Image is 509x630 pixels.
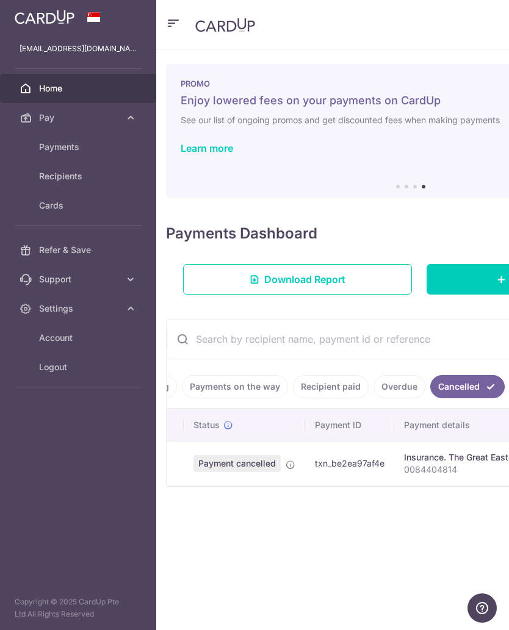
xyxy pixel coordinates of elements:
span: Payments [39,141,120,153]
img: CardUp [15,10,74,24]
span: Support [39,273,120,285]
span: Recipients [39,170,120,182]
span: Account [39,332,120,344]
img: CardUp [195,18,255,32]
iframe: Opens a widget where you can find more information [467,593,497,624]
span: Payment cancelled [193,455,281,472]
span: Pay [39,112,120,124]
a: Recipient paid [293,375,369,398]
span: Refer & Save [39,244,120,256]
span: Cards [39,199,120,212]
a: Cancelled [430,375,505,398]
span: Download Report [264,272,345,287]
span: Logout [39,361,120,373]
span: Status [193,419,220,431]
a: Payments on the way [182,375,288,398]
span: Home [39,82,120,95]
td: txn_be2ea97af4e [305,441,394,485]
a: Download Report [183,264,412,295]
p: [EMAIL_ADDRESS][DOMAIN_NAME] [20,43,137,55]
a: Overdue [374,375,425,398]
a: Learn more [181,142,233,154]
th: Payment ID [305,409,394,441]
h4: Payments Dashboard [166,223,317,245]
span: Settings [39,302,120,315]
